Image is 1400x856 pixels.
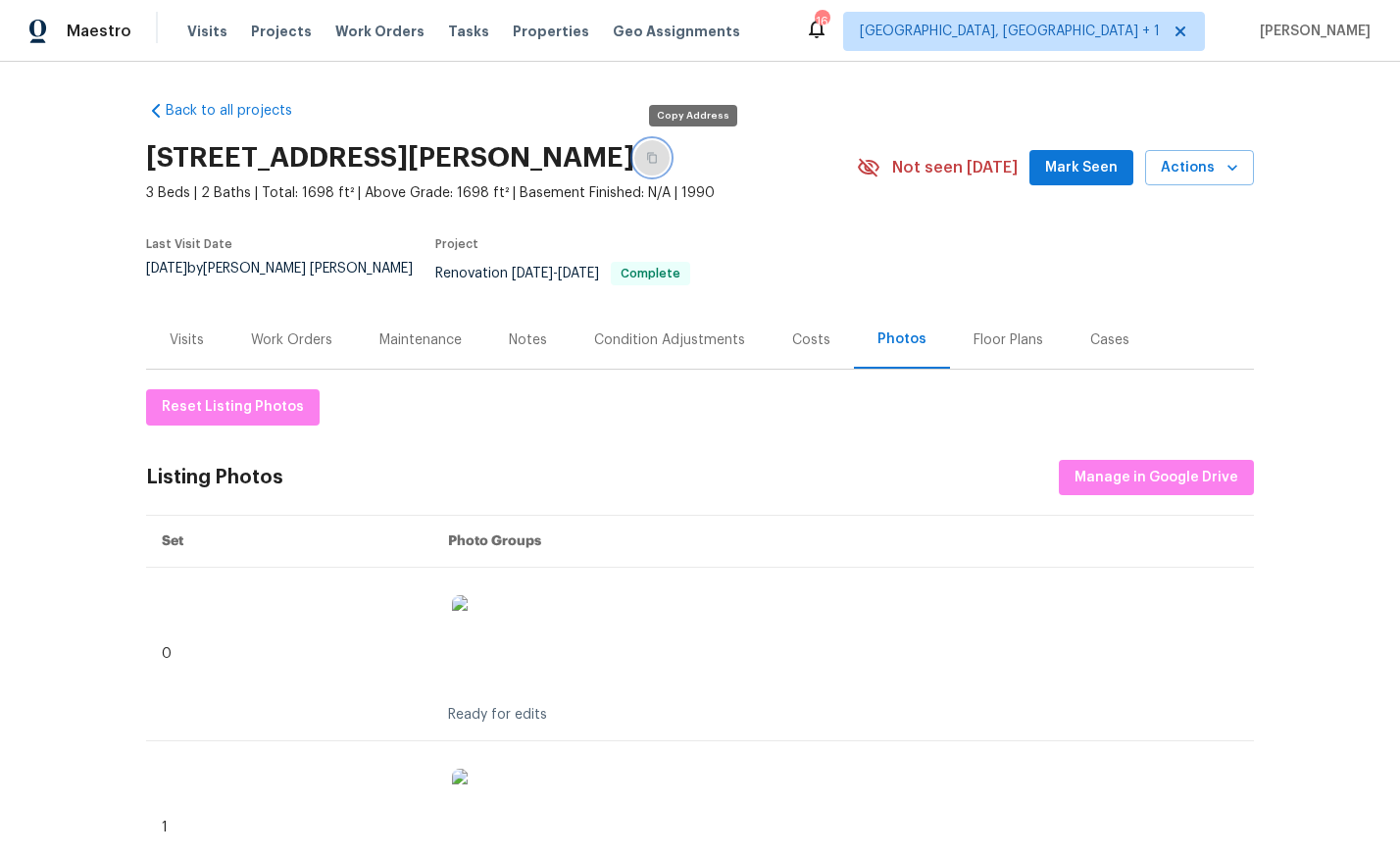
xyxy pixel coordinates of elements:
div: Cases [1090,330,1129,350]
div: Work Orders [251,330,332,350]
span: Visits [187,22,227,41]
button: Reset Listing Photos [146,389,320,426]
td: 0 [146,568,432,741]
button: Manage in Google Drive [1059,460,1254,496]
span: Tasks [448,25,489,38]
div: 16 [815,12,828,31]
span: [DATE] [146,262,187,276]
span: Last Visit Date [146,238,232,250]
span: Mark Seen [1045,156,1118,180]
span: Renovation [435,267,690,280]
div: Listing Photos [146,468,283,487]
span: Reset Listing Photos [162,395,304,420]
div: Visits [170,330,204,350]
span: [GEOGRAPHIC_DATA], [GEOGRAPHIC_DATA] + 1 [860,22,1160,41]
div: Floor Plans [974,330,1043,350]
span: Not seen [DATE] [892,158,1018,177]
h2: [STREET_ADDRESS][PERSON_NAME] [146,148,634,168]
span: [DATE] [558,267,599,280]
div: Condition Adjustments [594,330,745,350]
span: [PERSON_NAME] [1252,22,1371,41]
span: Work Orders [335,22,425,41]
span: Properties [513,22,589,41]
span: Maestro [67,22,131,41]
button: Actions [1145,150,1254,186]
div: Costs [792,330,830,350]
button: Mark Seen [1029,150,1133,186]
th: Set [146,516,432,568]
span: Complete [613,268,688,279]
span: - [512,267,599,280]
div: Maintenance [379,330,462,350]
span: Projects [251,22,312,41]
div: by [PERSON_NAME] [PERSON_NAME] [146,262,435,299]
th: Photo Groups [432,516,1254,568]
span: Project [435,238,478,250]
div: Photos [877,329,926,349]
div: Notes [509,330,547,350]
span: Actions [1161,156,1238,180]
span: 3 Beds | 2 Baths | Total: 1698 ft² | Above Grade: 1698 ft² | Basement Finished: N/A | 1990 [146,183,857,203]
span: Manage in Google Drive [1075,466,1238,490]
div: Ready for edits [448,705,547,725]
span: [DATE] [512,267,553,280]
span: Geo Assignments [613,22,740,41]
a: Back to all projects [146,101,334,121]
